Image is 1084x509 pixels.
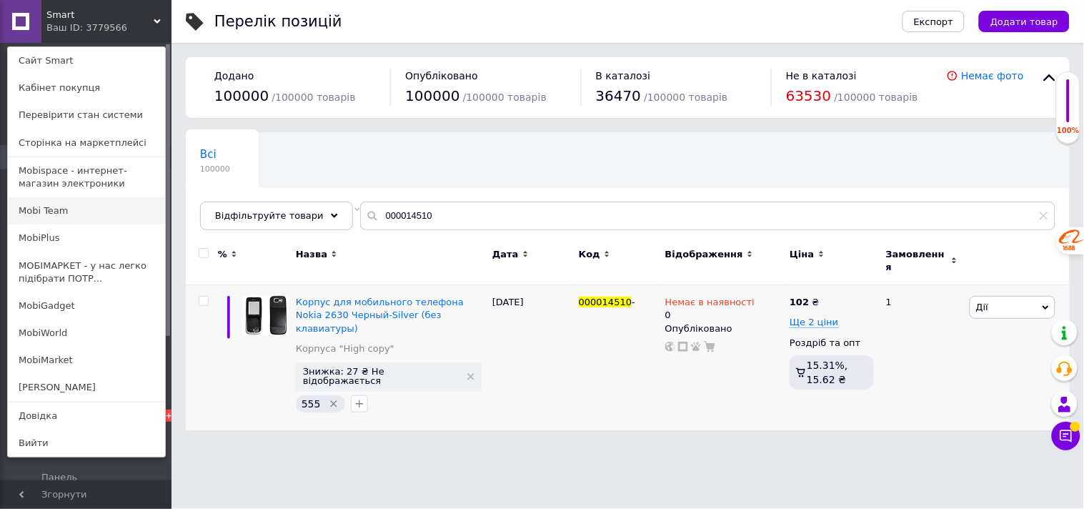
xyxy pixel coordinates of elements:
b: 102 [790,297,809,307]
span: 555 [302,398,321,410]
div: Опубліковано [665,322,783,335]
span: Додано [214,70,254,81]
button: Чат з покупцем [1052,422,1080,450]
a: Корпуса "High copy" [296,342,394,355]
a: Сторінка на маркетплейсі [8,129,165,157]
span: Не в каталозі [786,70,857,81]
span: 000014510 [579,297,632,307]
a: Кабінет покупця [8,74,165,102]
span: Додати товар [990,16,1058,27]
span: / 100000 товарів [644,92,727,103]
div: ₴ [790,296,819,309]
div: 100% [1057,126,1080,136]
span: Smart [46,9,154,21]
div: 1 [877,285,966,430]
span: Знижка: 27 ₴ Не відображається [303,367,460,385]
a: MobiGadget [8,292,165,320]
span: 000001533, 000000039, ... [200,202,347,215]
a: Сайт Smart [8,47,165,74]
a: MobiWorld [8,320,165,347]
span: / 100000 товарів [835,92,918,103]
span: Немає в наявності [665,297,755,312]
span: 36470 [596,87,642,104]
svg: Видалити мітку [328,398,339,410]
a: Вийти [8,430,165,457]
div: [DATE] [489,285,575,430]
span: В каталозі [596,70,651,81]
span: % [218,248,227,261]
span: Код [579,248,600,261]
span: Експорт [914,16,954,27]
a: Корпус для мобильного телефона Nokia 2630 Черный-Silver (без клавиатуры) [296,297,464,333]
a: МОБІМАРКЕТ - у нас легко підібрати ПОТР... [8,252,165,292]
a: Mobi Team [8,197,165,224]
span: / 100000 товарів [463,92,547,103]
span: / 100000 товарів [272,92,356,103]
div: 000001533, 000000039, Немає в наявності, Без фото [186,187,375,242]
span: Назва [296,248,327,261]
span: 100000 [200,164,230,174]
div: Перелік позицій [214,14,342,29]
span: 15.31%, 15.62 ₴ [807,360,848,385]
span: 100000 [405,87,459,104]
span: Опубліковано [405,70,478,81]
span: Ще 2 ціни [790,317,838,328]
input: Пошук по назві позиції, артикулу і пошуковим запитам [360,202,1055,230]
span: Замовлення [886,248,948,274]
a: MobiPlus [8,224,165,252]
span: Відфільтруйте товари [215,210,324,221]
div: 0 [665,296,755,322]
img: Корпус для мобильного телефона Nokia 2630 Черный-Silver (без клавиатуры) [243,296,289,335]
a: Mobispace - интернет-магазин электроники [8,157,165,197]
div: Роздріб та опт [790,337,874,350]
a: MobiMarket [8,347,165,374]
a: Немає фото [961,70,1024,81]
span: Ціна [790,248,814,261]
span: 63530 [786,87,832,104]
button: Додати товар [979,11,1070,32]
span: Дата [492,248,519,261]
a: Перевірити стан системи [8,102,165,129]
a: Довідка [8,402,165,430]
div: Ваш ID: 3779566 [46,21,106,34]
span: 100000 [214,87,269,104]
span: - [632,297,635,307]
span: Панель управління [41,471,132,497]
a: [PERSON_NAME] [8,374,165,401]
button: Експорт [902,11,965,32]
span: Всі [200,148,217,161]
span: Відображення [665,248,743,261]
span: Дії [976,302,988,312]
